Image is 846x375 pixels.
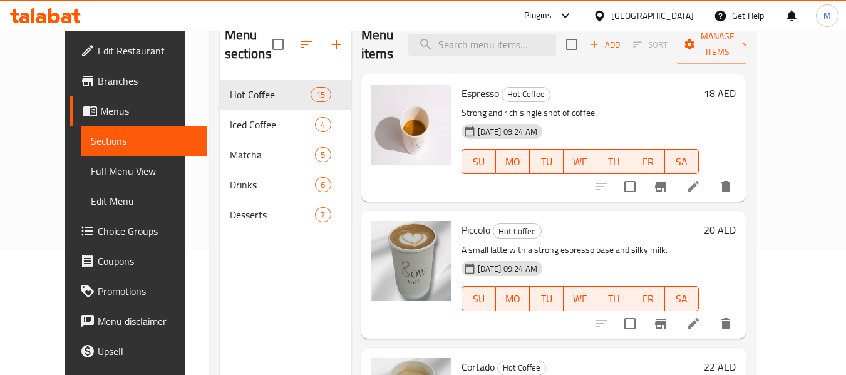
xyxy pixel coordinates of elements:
span: Select section [559,31,585,58]
span: 4 [316,119,330,131]
div: Hot Coffee [493,223,542,239]
button: MO [496,286,530,311]
span: MO [501,153,525,171]
span: FR [636,290,660,308]
button: Branch-specific-item [646,309,676,339]
button: delete [711,309,741,339]
span: Promotions [98,284,197,299]
button: Branch-specific-item [646,172,676,202]
div: items [315,207,331,222]
div: items [315,177,331,192]
div: [GEOGRAPHIC_DATA] [611,9,694,23]
button: TU [530,149,564,174]
span: Matcha [230,147,316,162]
p: A small latte with a strong espresso base and silky milk. [462,242,699,258]
a: Branches [70,66,207,96]
button: SU [462,149,496,174]
span: Full Menu View [91,163,197,178]
span: TU [535,153,559,171]
button: TH [597,149,631,174]
span: Select to update [617,173,643,200]
span: Hot Coffee [498,361,545,375]
img: Piccolo [371,221,451,301]
span: Manage items [686,29,750,60]
span: Sort sections [291,29,321,59]
button: MO [496,149,530,174]
div: items [315,147,331,162]
p: Strong and rich single shot of coffee. [462,105,699,121]
button: SA [665,149,699,174]
div: Hot Coffee [502,87,550,102]
span: [DATE] 09:24 AM [473,126,542,138]
span: Add item [585,35,625,54]
span: Edit Restaurant [98,43,197,58]
span: SU [467,290,491,308]
span: Hot Coffee [230,87,311,102]
a: Edit menu item [686,316,701,331]
a: Choice Groups [70,216,207,246]
a: Menu disclaimer [70,306,207,336]
span: SU [467,153,491,171]
div: Desserts7 [220,200,351,230]
span: Sections [91,133,197,148]
span: Add [588,38,622,52]
input: search [408,34,556,56]
h6: 18 AED [704,85,736,102]
a: Menus [70,96,207,126]
span: 5 [316,149,330,161]
a: Promotions [70,276,207,306]
div: Plugins [524,8,552,23]
a: Edit Restaurant [70,36,207,66]
span: MO [501,290,525,308]
h2: Menu items [361,26,394,63]
span: Desserts [230,207,316,222]
span: Select to update [617,311,643,337]
div: items [311,87,331,102]
div: Iced Coffee4 [220,110,351,140]
span: 15 [311,89,330,101]
span: SA [670,153,694,171]
button: TU [530,286,564,311]
div: Drinks6 [220,170,351,200]
div: Matcha5 [220,140,351,170]
button: SU [462,286,496,311]
span: TU [535,290,559,308]
button: FR [631,286,665,311]
span: Upsell [98,344,197,359]
span: TH [602,290,626,308]
a: Edit menu item [686,179,701,194]
span: TH [602,153,626,171]
button: WE [564,149,597,174]
span: Espresso [462,84,499,103]
span: Branches [98,73,197,88]
span: Piccolo [462,220,490,239]
div: Hot Coffee15 [220,80,351,110]
span: Iced Coffee [230,117,316,132]
a: Full Menu View [81,156,207,186]
span: Drinks [230,177,316,192]
button: delete [711,172,741,202]
img: Espresso [371,85,451,165]
span: Choice Groups [98,223,197,239]
span: 7 [316,209,330,221]
span: WE [569,290,592,308]
span: Hot Coffee [493,224,541,239]
button: Manage items [676,25,760,64]
span: Select section first [625,35,676,54]
span: [DATE] 09:24 AM [473,263,542,275]
button: Add [585,35,625,54]
nav: Menu sections [220,74,351,235]
span: Edit Menu [91,193,197,208]
h6: 20 AED [704,221,736,239]
span: Coupons [98,254,197,269]
button: FR [631,149,665,174]
span: 6 [316,179,330,191]
a: Upsell [70,336,207,366]
span: Menus [100,103,197,118]
button: WE [564,286,597,311]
